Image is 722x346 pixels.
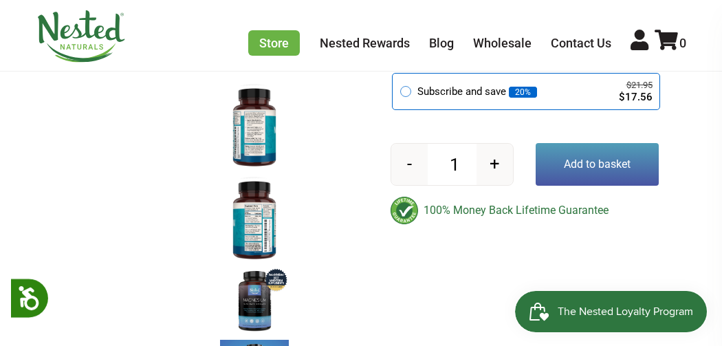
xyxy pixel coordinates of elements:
img: Nested Naturals [36,10,126,63]
a: Blog [429,36,454,50]
a: Contact Us [551,36,611,50]
a: 0 [655,36,686,50]
span: 0 [679,36,686,50]
img: Magnesium Glycinate [220,175,289,265]
a: Nested Rewards [320,36,410,50]
a: Wholesale [473,36,532,50]
a: Store [248,30,300,56]
button: - [391,144,428,185]
img: Magnesium Glycinate [220,268,289,336]
div: 100% Money Back Lifetime Guarantee [391,197,658,224]
img: Magnesium Glycinate [220,83,289,172]
iframe: Button to open loyalty program pop-up [515,291,708,332]
button: + [477,144,513,185]
img: badge-lifetimeguarantee-color.svg [391,197,418,224]
button: Add to basket [536,143,659,186]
